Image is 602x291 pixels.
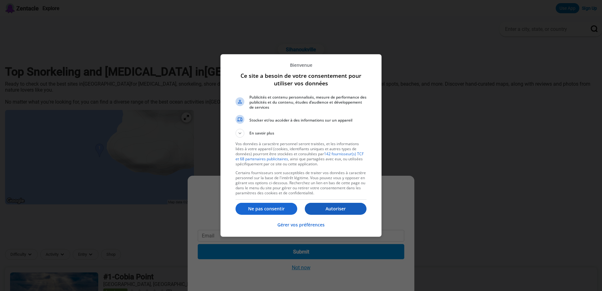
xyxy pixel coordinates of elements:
[277,218,325,232] button: Gérer vos préférences
[236,203,297,215] button: Ne pas consentir
[236,151,364,162] a: 142 fournisseur(s) TCF et 68 partenaires publicitaires
[249,118,366,123] span: Stocker et/ou accéder à des informations sur un appareil
[236,62,366,68] p: Bienvenue
[249,130,274,138] span: En savoir plus
[236,170,366,196] p: Certains fournisseurs sont susceptibles de traiter vos données à caractère personnel sur la base ...
[249,95,366,110] span: Publicités et contenu personnalisés, mesure de performance des publicités et du contenu, études d...
[236,129,366,138] button: En savoir plus
[236,72,366,87] h1: Ce site a besoin de votre consentement pour utiliser vos données
[220,54,382,237] div: Ce site a besoin de votre consentement pour utiliser vos données
[236,141,366,167] p: Vos données à caractère personnel seront traitées, et les informations liées à votre appareil (co...
[305,203,366,215] button: Autoriser
[236,206,297,212] p: Ne pas consentir
[305,206,366,212] p: Autoriser
[277,222,325,228] p: Gérer vos préférences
